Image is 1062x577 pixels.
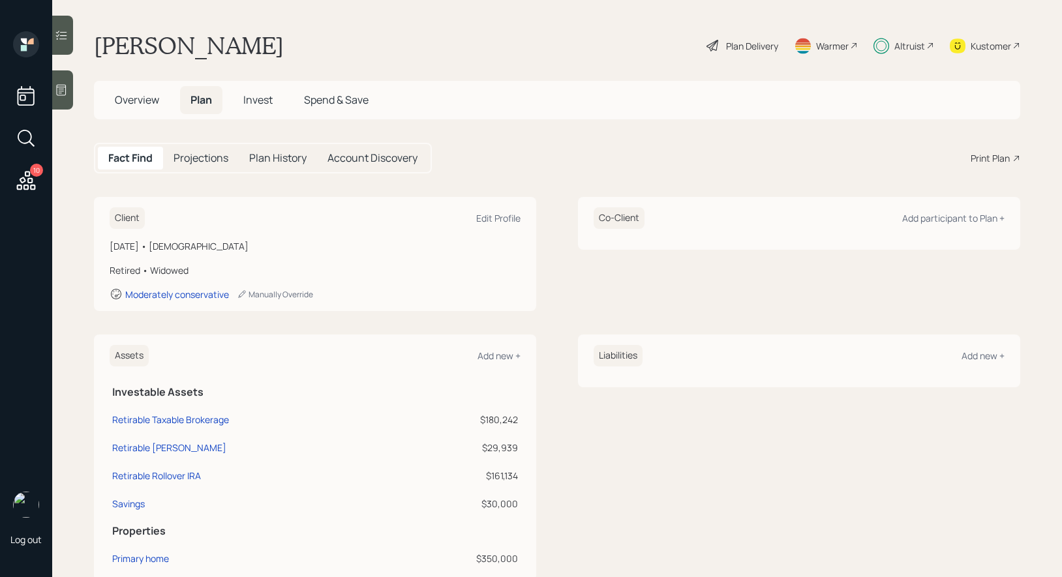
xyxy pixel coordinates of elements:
span: Overview [115,93,159,107]
div: $350,000 [409,552,518,565]
div: Print Plan [971,151,1010,165]
div: $161,134 [409,469,518,482]
div: Altruist [894,39,925,53]
h6: Assets [110,345,149,366]
div: $30,000 [409,497,518,510]
h5: Fact Find [108,152,153,164]
div: Add participant to Plan + [902,212,1005,224]
div: Warmer [816,39,849,53]
div: Log out [10,533,42,546]
div: Moderately conservative [125,288,229,301]
div: Retirable Rollover IRA [112,469,201,482]
div: Retired • Widowed [110,263,521,277]
div: 10 [30,164,43,177]
h5: Plan History [249,152,307,164]
div: Plan Delivery [726,39,778,53]
div: Edit Profile [476,212,521,224]
div: Retirable Taxable Brokerage [112,413,229,426]
span: Invest [243,93,273,107]
div: [DATE] • [DEMOGRAPHIC_DATA] [110,239,521,253]
h6: Co-Client [594,207,645,229]
div: Manually Override [237,289,313,300]
h5: Account Discovery [327,152,417,164]
div: Retirable [PERSON_NAME] [112,441,226,454]
h5: Properties [112,525,518,537]
div: Add new + [478,349,521,362]
h5: Investable Assets [112,386,518,398]
div: $29,939 [409,441,518,454]
img: treva-nostdahl-headshot.png [13,492,39,518]
span: Plan [190,93,212,107]
h5: Projections [174,152,228,164]
div: Primary home [112,552,169,565]
h1: [PERSON_NAME] [94,31,284,60]
div: Savings [112,497,145,510]
span: Spend & Save [304,93,369,107]
div: Kustomer [971,39,1011,53]
h6: Client [110,207,145,229]
h6: Liabilities [594,345,643,366]
div: Add new + [962,349,1005,362]
div: $180,242 [409,413,518,426]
